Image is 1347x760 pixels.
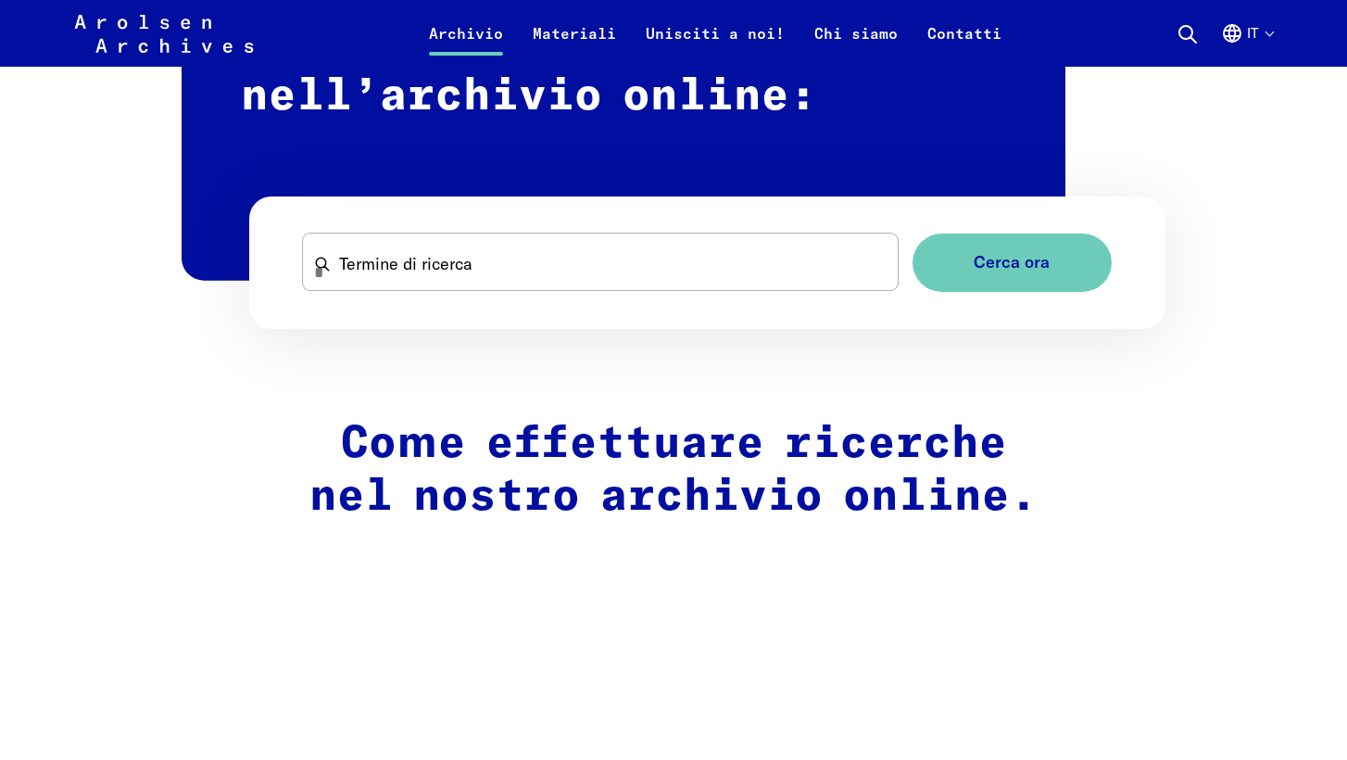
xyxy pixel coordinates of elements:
a: Contatti [913,22,1016,67]
a: Chi siamo [799,22,913,67]
a: Unisciti a noi! [631,22,799,67]
a: Materiali [518,22,631,67]
nav: Primaria [414,11,1016,56]
a: Archivio [414,22,518,67]
span: Cerca ora [974,253,1050,272]
button: Cerca ora [913,234,1112,292]
h2: Come effettuare ricerche nel nostro archivio online. [282,418,1065,525]
button: Italiano, selezione lingua [1221,22,1273,67]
